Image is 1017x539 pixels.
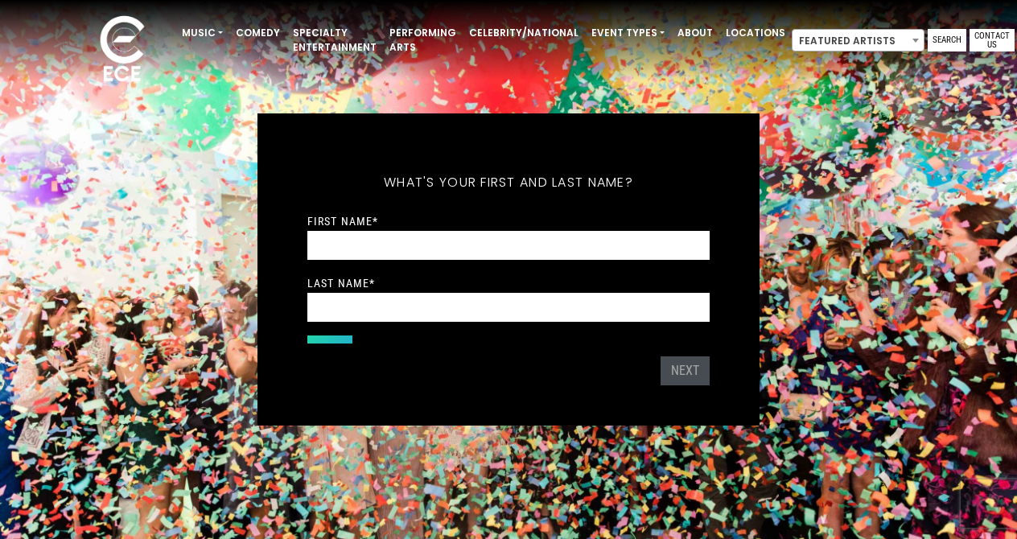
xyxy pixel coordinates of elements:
[307,214,378,228] label: First Name
[793,30,924,52] span: Featured Artists
[585,19,671,47] a: Event Types
[671,19,719,47] a: About
[928,29,966,51] a: Search
[307,276,375,290] label: Last Name
[792,29,924,51] span: Featured Artists
[383,19,463,61] a: Performing Arts
[286,19,383,61] a: Specialty Entertainment
[463,19,585,47] a: Celebrity/National
[175,19,229,47] a: Music
[719,19,792,47] a: Locations
[229,19,286,47] a: Comedy
[82,11,163,89] img: ece_new_logo_whitev2-1.png
[970,29,1015,51] a: Contact Us
[307,154,710,212] h5: What's your first and last name?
